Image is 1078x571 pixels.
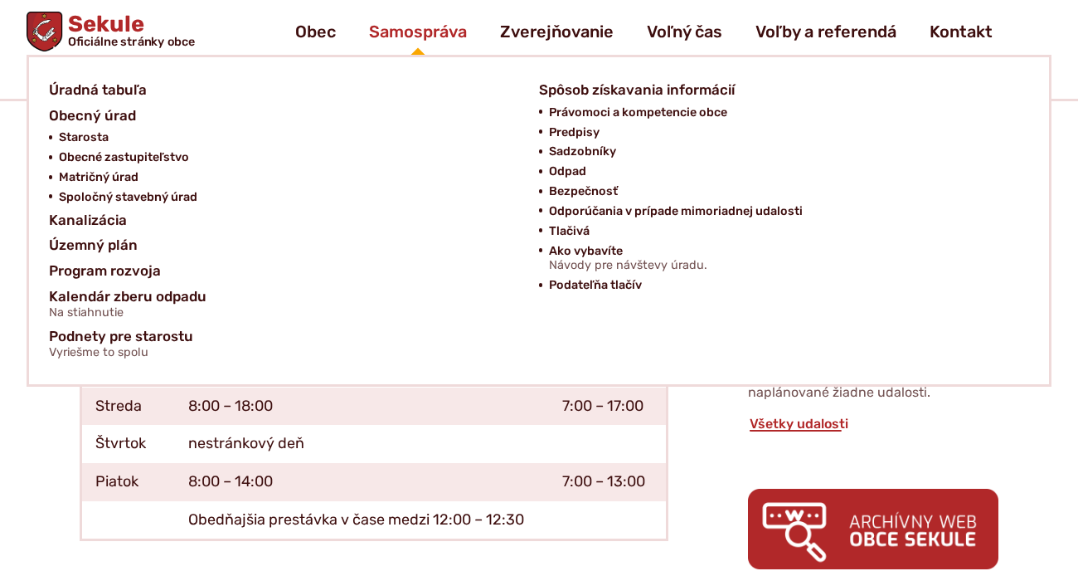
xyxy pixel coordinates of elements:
a: Územný plán [49,232,519,258]
a: Starosta [59,128,519,148]
span: Sadzobníky [549,142,616,162]
a: Matričný úrad [59,168,519,188]
a: Kanalizácia [49,207,519,233]
a: Odpad [549,162,1009,182]
span: Odporúčania v prípade mimoriadnej udalosti [549,202,803,222]
span: Podnety pre starostu [49,324,193,364]
a: Obecné zastupiteľstvo [59,148,519,168]
td: Piatok [81,463,176,501]
img: Prejsť na domovskú stránku [27,12,62,51]
span: Kalendár zberu odpadu [49,284,206,325]
a: Právomoci a kompetencie obce [549,103,1009,123]
td: Štvrtok [81,425,176,463]
a: Predpisy [549,123,1009,143]
span: Spôsob získavania informácií [539,77,735,103]
span: Právomoci a kompetencie obce [549,103,727,123]
span: Odpad [549,162,586,182]
span: Kanalizácia [49,207,127,233]
a: Podnety pre starostuVyriešme to spolu [49,324,1009,364]
a: Sadzobníky [549,142,1009,162]
span: Starosta [59,128,109,148]
img: archiv.png [748,489,998,569]
td: 7:00 – 17:00 [549,388,668,426]
a: Úradná tabuľa [49,77,519,103]
a: Samospráva [369,8,467,55]
td: 8:00 – 14:00 [175,463,548,501]
a: Spôsob získavania informácií [539,77,1009,103]
td: 7:00 – 13:00 [549,463,668,501]
span: Ako vybavíte [549,242,707,276]
span: Návody pre návštevy úradu. [549,259,707,272]
span: Bezpečnosť [549,182,618,202]
a: Voľný čas [647,8,722,55]
span: Úradná tabuľa [49,77,147,103]
td: nestránkový deň [175,425,548,463]
span: Podateľňa tlačív [549,276,642,295]
span: Obecný úrad [49,103,136,129]
span: Matričný úrad [59,168,138,188]
span: Na stiahnutie [49,306,206,320]
span: Územný plán [49,232,138,258]
span: Tlačivá [549,222,590,242]
span: Program rozvoja [49,258,161,284]
a: Tlačivá [549,222,1009,242]
a: Obecný úrad [49,103,519,129]
td: 8:00 – 18:00 [175,388,548,426]
span: Vyriešme to spolu [49,346,193,359]
a: Logo Sekule, prejsť na domovskú stránku. [27,12,195,51]
a: Podateľňa tlačív [549,276,1009,295]
span: Obecné zastupiteľstvo [59,148,189,168]
a: Odporúčania v prípade mimoriadnej udalosti [549,202,1009,222]
a: Kontakt [930,8,993,55]
a: Obec [295,8,336,55]
span: Oficiálne stránky obce [68,36,196,47]
a: Bezpečnosť [549,182,1009,202]
a: Zverejňovanie [500,8,614,55]
a: Program rozvoja [49,258,519,284]
a: Spoločný stavebný úrad [59,188,519,207]
span: Spoločný stavebný úrad [59,188,197,207]
td: Obedňajšia prestávka v čase medzi 12:00 – 12:30 [175,501,548,540]
span: Sekule [62,13,195,48]
a: Kalendár zberu odpaduNa stiahnutie [49,284,519,325]
a: Všetky udalosti [748,416,850,432]
a: Ako vybavíteNávody pre návštevy úradu. [549,242,1009,276]
span: Predpisy [549,123,600,143]
td: Streda [81,388,176,426]
a: Voľby a referendá [755,8,896,55]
